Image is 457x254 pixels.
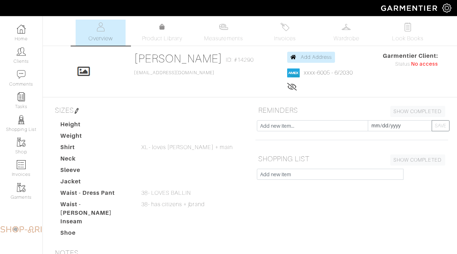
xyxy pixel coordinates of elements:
[274,34,296,43] span: Invoices
[321,20,371,46] a: Wardrobe
[141,189,191,197] span: 38- LOVES BALLIN
[134,52,222,65] a: [PERSON_NAME]
[390,154,445,166] a: SHOW COMPLETED
[55,143,136,154] dt: Shirt
[383,20,433,46] a: Look Books
[204,34,243,43] span: Measurements
[142,34,182,43] span: Product Library
[17,183,26,192] img: garments-icon-b7da505a4dc4fd61783c78ac3ca0ef83fa9d6f193b1c9dc38574b1d14d53ca28.png
[55,166,136,177] dt: Sleeve
[55,120,136,132] dt: Height
[17,47,26,56] img: clients-icon-6bae9207a08558b7cb47a8932f037763ab4055f8c8b6bfacd5dc20c3e0201464.png
[255,103,448,117] h5: REMINDERS
[257,169,403,180] input: Add new item
[55,229,136,240] dt: Shoe
[17,138,26,147] img: garments-icon-b7da505a4dc4fd61783c78ac3ca0ef83fa9d6f193b1c9dc38574b1d14d53ca28.png
[334,34,359,43] span: Wardrobe
[219,22,228,31] img: measurements-466bbee1fd09ba9460f595b01e5d73f9e2bff037440d3c8f018324cb6cdf7a4a.svg
[55,189,136,200] dt: Waist - Dress Pant
[411,60,438,68] span: No access
[74,108,80,114] img: pen-cf24a1663064a2ec1b9c1bd2387e9de7a2fa800b781884d57f21acf72779bad2.png
[304,70,353,76] a: xxxx-6005 - 6/2030
[55,132,136,143] dt: Weight
[257,120,368,131] input: Add new item...
[17,92,26,101] img: reminder-icon-8004d30b9f0a5d33ae49ab947aed9ed385cf756f9e5892f1edd6e32f2345188e.png
[141,143,233,152] span: XL- loves [PERSON_NAME] + main
[390,106,445,117] a: SHOW COMPLETED
[55,154,136,166] dt: Neck
[17,25,26,34] img: dashboard-icon-dbcd8f5a0b271acd01030246c82b418ddd0df26cd7fceb0bd07c9910d44c42f6.png
[76,20,126,46] a: Overview
[55,200,136,217] dt: Waist - [PERSON_NAME]
[134,70,214,75] a: [EMAIL_ADDRESS][DOMAIN_NAME]
[17,70,26,79] img: comment-icon-a0a6a9ef722e966f86d9cbdc48e553b5cf19dbc54f86b18d962a5391bc8f6eb6.png
[88,34,112,43] span: Overview
[442,4,451,12] img: gear-icon-white-bd11855cb880d31180b6d7d6211b90ccbf57a29d726f0c71d8c61bd08dd39cc2.png
[141,200,204,209] span: 38- has citizens + jbrand
[17,115,26,124] img: stylists-icon-eb353228a002819b7ec25b43dbf5f0378dd9e0616d9560372ff212230b889e62.png
[55,177,136,189] dt: Jacket
[198,20,249,46] a: Measurements
[226,56,254,64] span: ID: #14290
[287,52,335,63] a: Add Address
[17,160,26,169] img: orders-icon-0abe47150d42831381b5fb84f609e132dff9fe21cb692f30cb5eec754e2cba89.png
[301,54,332,60] span: Add Address
[287,68,300,77] img: american_express-1200034d2e149cdf2cc7894a33a747db654cf6f8355cb502592f1d228b2ac700.png
[255,152,448,166] h5: SHOPPING LIST
[55,217,136,229] dt: Inseam
[383,60,438,68] div: Status:
[403,22,412,31] img: todo-9ac3debb85659649dc8f770b8b6100bb5dab4b48dedcbae339e5042a72dfd3cc.svg
[342,22,351,31] img: wardrobe-487a4870c1b7c33e795ec22d11cfc2ed9d08956e64fb3008fe2437562e282088.svg
[96,22,105,31] img: basicinfo-40fd8af6dae0f16599ec9e87c0ef1c0a1fdea2edbe929e3d69a839185d80c458.svg
[392,34,424,43] span: Look Books
[280,22,289,31] img: orders-27d20c2124de7fd6de4e0e44c1d41de31381a507db9b33961299e4e07d508b8c.svg
[260,20,310,46] a: Invoices
[377,2,442,14] img: garmentier-logo-header-white-b43fb05a5012e4ada735d5af1a66efaba907eab6374d6393d1fbf88cb4ef424d.png
[432,120,450,131] button: SAVE
[52,103,245,117] h5: SIZES
[383,52,438,60] span: Garmentier Client:
[137,23,187,43] a: Product Library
